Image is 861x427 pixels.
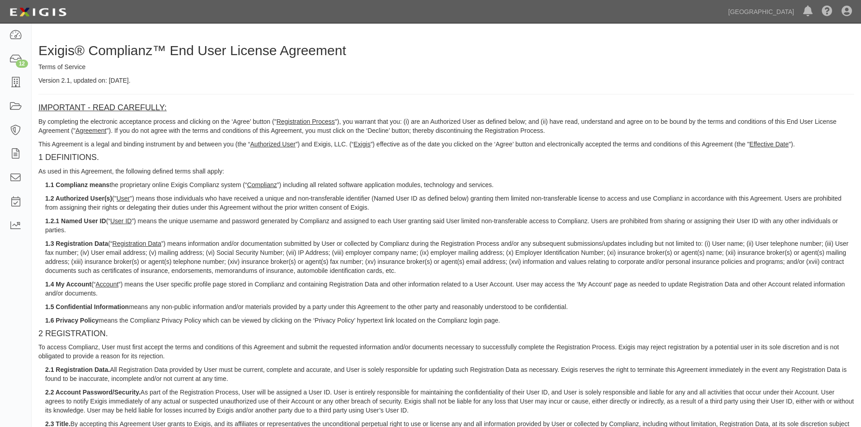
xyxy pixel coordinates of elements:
u: Complianz [247,181,277,188]
u: Agreement [75,127,106,134]
strong: 2.2 Account Password/Security. [45,389,141,396]
i: Help Center - Complianz [822,6,833,17]
u: Effective Date [749,141,789,148]
p: This Agreement is a legal and binding instrument by and between you (the “ ”) and Exigis, LLC. (“... [38,140,854,149]
strong: 1.3 Registration Data [45,240,108,247]
u: Exigis [353,141,370,148]
strong: 1.5 Confidential Information [45,303,129,310]
div: 12 [16,60,28,68]
p: To access Complianz, User must first accept the terms and conditions of this Agreement and submit... [38,343,854,361]
p: Version 2.1, updated on: [DATE]. [38,76,854,85]
strong: 2.1 Registration Data. [45,366,110,373]
p: As part of the Registration Process, User will be assigned a User ID. User is entirely responsibl... [45,388,854,415]
u: IMPORTANT - READ CAREFULLY: [38,103,167,112]
p: As used in this Agreement, the following defined terms shall apply: [38,167,854,176]
u: Account [96,281,119,288]
p: (“ ”) means information and/or documentation submitted by User or collected by Complianz during t... [45,239,854,275]
p: means any non-public information and/or materials provided by a party under this Agreement to the... [45,302,854,311]
u: Authorized User [250,141,296,148]
u: User ID [110,217,132,225]
p: (“ ”) means the User specific profile page stored in Complianz and containing Registration Data a... [45,280,854,298]
strong: 1.2 Authorized User(s) [45,195,112,202]
p: means the Complianz Privacy Policy which can be viewed by clicking on the ‘Privacy Policy’ hypert... [45,316,854,325]
p: By completing the electronic acceptance process and clicking on the ‘Agree’ button (" "), you war... [38,117,854,135]
a: [GEOGRAPHIC_DATA] [724,3,799,21]
h4: 2 REGISTRATION. [38,329,854,338]
strong: 1.1 Complianz means [45,181,109,188]
img: logo-5460c22ac91f19d4615b14bd174203de0afe785f0fc80cf4dbbc73dc1793850b.png [7,4,69,20]
p: (“ ”) means the unique username and password generated by Complianz and assigned to each User gra... [45,216,854,235]
strong: 1.6 Privacy Policy [45,317,99,324]
u: User [117,195,130,202]
u: Registration Data [113,240,161,247]
p: Terms of Service [38,62,854,71]
strong: 1.4 My Account [45,281,91,288]
p: (" ") means those individuals who have received a unique and non-transferable identifier (Named U... [45,194,854,212]
u: Registration Process [277,118,335,125]
p: the proprietary online Exigis Complianz system (“ ”) including all related software application m... [45,180,854,189]
h4: 1 DEFINITIONS. [38,153,854,162]
strong: 1.2.1 Named User ID [45,217,106,225]
h2: Exigis® Complianz™ End User License Agreement [38,43,854,58]
p: All Registration Data provided by User must be current, complete and accurate, and User is solely... [45,365,854,383]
